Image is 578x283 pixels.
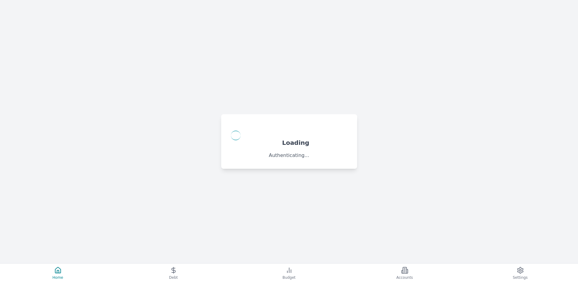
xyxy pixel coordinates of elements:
span: Home [52,275,63,280]
button: Settings [462,264,578,283]
span: Accounts [396,275,413,280]
span: Debt [169,275,178,280]
p: Authenticating... [231,152,347,159]
span: Budget [282,275,296,280]
button: Accounts [347,264,462,283]
span: Settings [513,275,528,280]
button: Budget [231,264,347,283]
button: Debt [116,264,231,283]
h2: Loading [282,138,309,147]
